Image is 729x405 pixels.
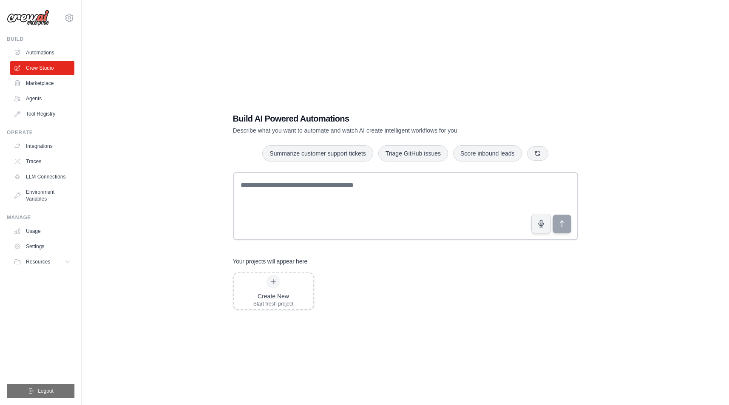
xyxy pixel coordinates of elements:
[10,155,74,168] a: Traces
[10,240,74,253] a: Settings
[686,364,729,405] div: 채팅 위젯
[253,300,294,307] div: Start fresh project
[26,258,50,265] span: Resources
[10,224,74,238] a: Usage
[10,46,74,59] a: Automations
[7,214,74,221] div: Manage
[686,364,729,405] iframe: Chat Widget
[7,36,74,42] div: Build
[453,145,522,161] button: Score inbound leads
[10,139,74,153] a: Integrations
[38,388,54,394] span: Logout
[7,10,49,26] img: Logo
[233,126,519,135] p: Describe what you want to automate and watch AI create intelligent workflows for you
[378,145,448,161] button: Triage GitHub issues
[253,292,294,300] div: Create New
[10,61,74,75] a: Crew Studio
[10,255,74,269] button: Resources
[233,113,519,125] h1: Build AI Powered Automations
[7,129,74,136] div: Operate
[10,92,74,105] a: Agents
[10,185,74,206] a: Environment Variables
[7,384,74,398] button: Logout
[531,214,551,233] button: Click to speak your automation idea
[10,107,74,121] a: Tool Registry
[10,76,74,90] a: Marketplace
[262,145,373,161] button: Summarize customer support tickets
[527,146,548,161] button: Get new suggestions
[233,257,308,266] h3: Your projects will appear here
[10,170,74,184] a: LLM Connections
